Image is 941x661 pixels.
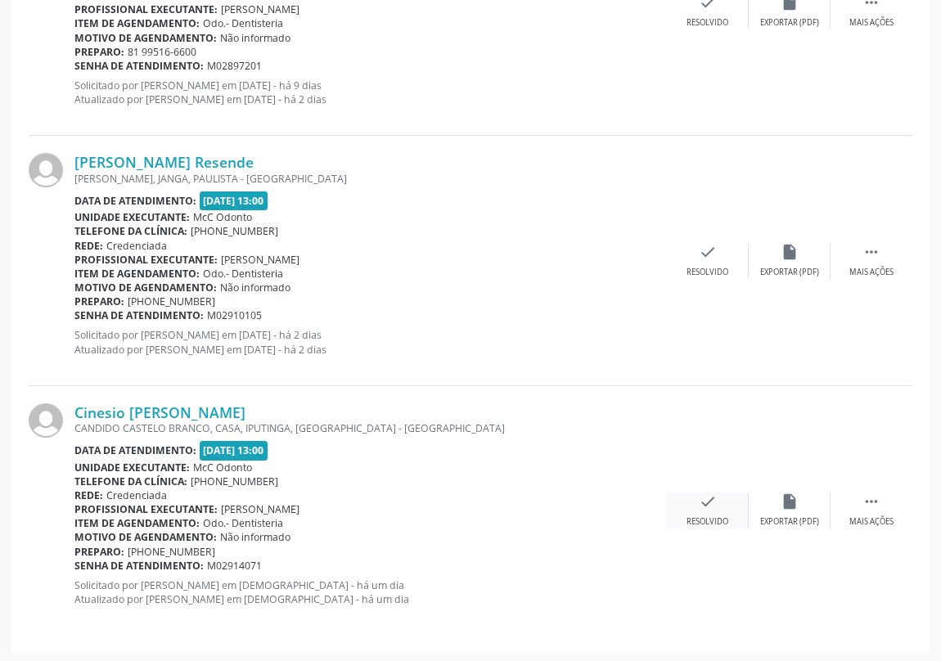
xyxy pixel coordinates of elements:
[687,516,728,528] div: Resolvido
[203,516,283,530] span: Odo.- Dentisteria
[74,281,217,295] b: Motivo de agendamento:
[687,17,728,29] div: Resolvido
[200,191,268,210] span: [DATE] 13:00
[74,443,196,457] b: Data de atendimento:
[74,239,103,253] b: Rede:
[74,403,245,421] a: Cinesio [PERSON_NAME]
[781,492,799,510] i: insert_drive_file
[74,488,103,502] b: Rede:
[74,224,187,238] b: Telefone da clínica:
[207,559,262,573] span: M02914071
[220,281,290,295] span: Não informado
[74,421,667,435] div: CANDIDO CASTELO BRANCO, CASA, IPUTINGA, [GEOGRAPHIC_DATA] - [GEOGRAPHIC_DATA]
[74,516,200,530] b: Item de agendamento:
[699,492,717,510] i: check
[191,474,278,488] span: [PHONE_NUMBER]
[74,545,124,559] b: Preparo:
[106,239,167,253] span: Credenciada
[699,243,717,261] i: check
[74,328,667,356] p: Solicitado por [PERSON_NAME] em [DATE] - há 2 dias Atualizado por [PERSON_NAME] em [DATE] - há 2 ...
[193,210,252,224] span: McC Odonto
[221,502,299,516] span: [PERSON_NAME]
[74,474,187,488] b: Telefone da clínica:
[760,516,819,528] div: Exportar (PDF)
[862,243,880,261] i: 
[203,267,283,281] span: Odo.- Dentisteria
[74,172,667,186] div: [PERSON_NAME], JANGA, PAULISTA - [GEOGRAPHIC_DATA]
[74,153,254,171] a: [PERSON_NAME] Resende
[74,194,196,208] b: Data de atendimento:
[203,16,283,30] span: Odo.- Dentisteria
[74,530,217,544] b: Motivo de agendamento:
[128,295,215,308] span: [PHONE_NUMBER]
[760,267,819,278] div: Exportar (PDF)
[74,253,218,267] b: Profissional executante:
[687,267,728,278] div: Resolvido
[128,45,196,59] span: 81 99516-6600
[74,461,190,474] b: Unidade executante:
[191,224,278,238] span: [PHONE_NUMBER]
[74,2,218,16] b: Profissional executante:
[849,267,894,278] div: Mais ações
[862,492,880,510] i: 
[74,559,204,573] b: Senha de atendimento:
[29,153,63,187] img: img
[106,488,167,502] span: Credenciada
[781,243,799,261] i: insert_drive_file
[74,295,124,308] b: Preparo:
[193,461,252,474] span: McC Odonto
[74,31,217,45] b: Motivo de agendamento:
[221,2,299,16] span: [PERSON_NAME]
[200,441,268,460] span: [DATE] 13:00
[220,31,290,45] span: Não informado
[74,210,190,224] b: Unidade executante:
[74,16,200,30] b: Item de agendamento:
[128,545,215,559] span: [PHONE_NUMBER]
[221,253,299,267] span: [PERSON_NAME]
[760,17,819,29] div: Exportar (PDF)
[74,502,218,516] b: Profissional executante:
[207,308,262,322] span: M02910105
[74,267,200,281] b: Item de agendamento:
[74,45,124,59] b: Preparo:
[74,578,667,606] p: Solicitado por [PERSON_NAME] em [DEMOGRAPHIC_DATA] - há um dia Atualizado por [PERSON_NAME] em [D...
[29,403,63,438] img: img
[74,308,204,322] b: Senha de atendimento:
[74,79,667,106] p: Solicitado por [PERSON_NAME] em [DATE] - há 9 dias Atualizado por [PERSON_NAME] em [DATE] - há 2 ...
[849,17,894,29] div: Mais ações
[849,516,894,528] div: Mais ações
[220,530,290,544] span: Não informado
[207,59,262,73] span: M02897201
[74,59,204,73] b: Senha de atendimento:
